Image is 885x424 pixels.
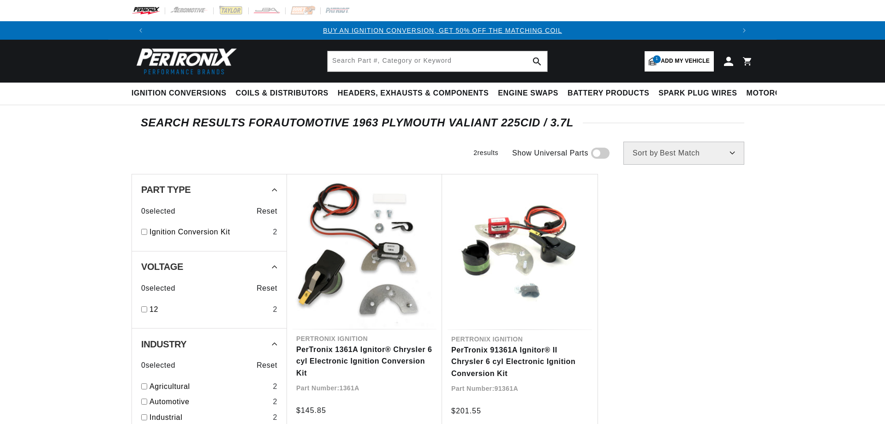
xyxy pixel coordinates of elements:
div: 2 [273,304,277,316]
div: 2 [273,226,277,238]
span: Show Universal Parts [512,147,588,159]
a: Automotive [149,396,269,408]
span: Engine Swaps [498,89,558,98]
summary: Ignition Conversions [132,83,231,104]
span: 0 selected [141,359,175,371]
img: Pertronix [132,45,238,77]
button: Translation missing: en.sections.announcements.next_announcement [735,21,753,40]
button: Translation missing: en.sections.announcements.previous_announcement [132,21,150,40]
span: 1 [653,55,661,63]
span: Voltage [141,262,183,271]
span: Part Type [141,185,191,194]
a: PerTronix 91361A Ignitor® II Chrysler 6 cyl Electronic Ignition Conversion Kit [451,344,588,380]
span: Sort by [633,149,658,157]
span: 0 selected [141,282,175,294]
summary: Battery Products [563,83,654,104]
summary: Spark Plug Wires [654,83,741,104]
summary: Coils & Distributors [231,83,333,104]
input: Search Part #, Category or Keyword [328,51,547,72]
span: Reset [257,359,277,371]
a: Industrial [149,412,269,424]
a: 1Add my vehicle [645,51,714,72]
div: 1 of 3 [150,25,735,36]
span: Coils & Distributors [236,89,329,98]
a: Ignition Conversion Kit [149,226,269,238]
div: SEARCH RESULTS FOR Automotive 1963 Plymouth Valiant 225cid / 3.7L [141,118,744,127]
span: 2 results [473,149,498,156]
span: Add my vehicle [661,57,710,66]
a: PerTronix 1361A Ignitor® Chrysler 6 cyl Electronic Ignition Conversion Kit [296,344,433,379]
summary: Engine Swaps [493,83,563,104]
span: Battery Products [568,89,649,98]
span: Ignition Conversions [132,89,227,98]
div: Announcement [150,25,735,36]
summary: Motorcycle [742,83,806,104]
div: 2 [273,396,277,408]
span: Reset [257,282,277,294]
a: BUY AN IGNITION CONVERSION, GET 50% OFF THE MATCHING COIL [323,27,562,34]
summary: Headers, Exhausts & Components [333,83,493,104]
a: 12 [149,304,269,316]
span: Spark Plug Wires [658,89,737,98]
slideshow-component: Translation missing: en.sections.announcements.announcement_bar [108,21,777,40]
span: Motorcycle [747,89,801,98]
span: 0 selected [141,205,175,217]
a: Agricultural [149,381,269,393]
button: search button [527,51,547,72]
div: 2 [273,381,277,393]
span: Headers, Exhausts & Components [338,89,489,98]
span: Industry [141,340,186,349]
span: Reset [257,205,277,217]
div: 2 [273,412,277,424]
select: Sort by [623,142,744,165]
